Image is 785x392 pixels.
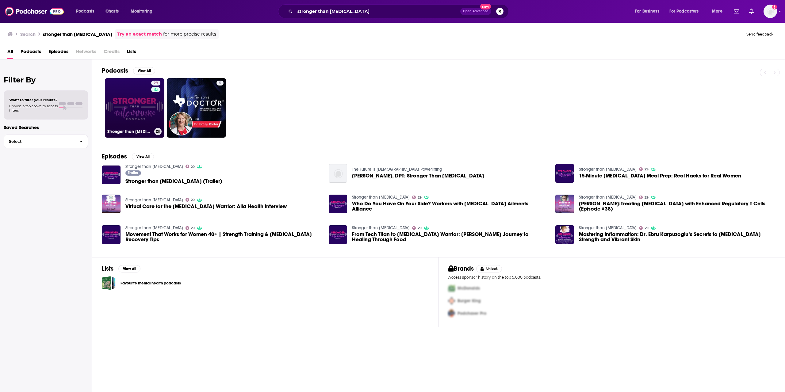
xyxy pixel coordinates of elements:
img: User Profile [764,5,777,18]
span: 15-Minute [MEDICAL_DATA] Meal Prep: Real Hacks for Real Women [579,173,741,178]
span: Credits [104,47,120,59]
span: 29 [418,196,422,199]
button: open menu [72,6,102,16]
a: Stronger than Autoimmune [352,225,410,230]
a: 29 [639,167,649,171]
a: All [7,47,13,59]
span: Virtual Care for the [MEDICAL_DATA] Warrior: Aila Health Interview [125,204,287,209]
button: open menu [126,6,160,16]
a: Show notifications dropdown [731,6,742,17]
a: Charts [101,6,122,16]
button: open menu [708,6,730,16]
span: Movement That Works for Women 40+ | Strength Training & [MEDICAL_DATA] Recovery Tips [125,232,321,242]
button: Select [4,135,88,148]
a: 15-Minute Autoimmune Meal Prep: Real Hacks for Real Women [579,173,741,178]
span: Open Advanced [463,10,488,13]
span: Mastering Inflammation: Dr. Ebru Karpuzoglu’s Secrets to [MEDICAL_DATA] Strength and Vibrant Skin [579,232,775,242]
span: Trailer [128,171,138,175]
a: 29 [151,81,160,86]
a: 29 [412,226,422,230]
a: Favourite mental health podcasts [121,280,181,287]
span: 5 [219,80,221,86]
a: Stronger than Autoimmune [579,225,637,230]
span: For Podcasters [669,7,699,16]
input: Search podcasts, credits, & more... [295,6,460,16]
span: Stronger than [MEDICAL_DATA] (Trailer) [125,179,222,184]
span: 29 [191,166,195,168]
a: From Tech Titan to Autoimmune Warrior: Brian Bentow’s Journey to Healing Through Food [352,232,548,242]
button: open menu [665,6,708,16]
button: Unlock [476,265,502,272]
a: Favourite mental health podcasts [102,276,116,290]
span: 29 [645,168,649,171]
img: Who Do You Have On Your Side? ⁠Workers with Autoimmune Ailments Alliance [329,195,347,213]
span: [PERSON_NAME]:Treating [MEDICAL_DATA] with Enhanced Regulatory T Cells (Episode #38) [579,201,775,211]
a: Dr. David Klatzmann:Treating Autoimmune Disease with Enhanced Regulatory T Cells (Episode #38) [579,201,775,211]
a: Mastering Inflammation: Dr. Ebru Karpuzoglu’s Secrets to Autoimmune Strength and Vibrant Skin [579,232,775,242]
a: The Future Is Female Powerlifting [352,167,442,172]
a: 5 [216,81,224,86]
h3: stronger than [MEDICAL_DATA] [43,31,112,37]
svg: Add a profile image [772,5,777,10]
a: Show notifications dropdown [747,6,756,17]
img: Stronger than Autoimmune (Trailer) [102,166,121,184]
a: Stronger than Autoimmune [125,225,183,230]
span: Podcasts [76,7,94,16]
a: 29 [186,226,195,230]
span: Logged in as mtraynor [764,5,777,18]
button: Open AdvancedNew [460,8,491,15]
span: Networks [76,47,96,59]
button: Send feedback [745,32,775,37]
h2: Lists [102,265,113,272]
a: Episodes [48,47,68,59]
a: 29Stronger than [MEDICAL_DATA] [105,78,164,138]
img: Mastering Inflammation: Dr. Ebru Karpuzoglu’s Secrets to Autoimmune Strength and Vibrant Skin [555,225,574,244]
img: 15-Minute Autoimmune Meal Prep: Real Hacks for Real Women [555,164,574,183]
a: Marcia Darbouze, DPT: Stronger Than Autoimmune Disease [329,164,347,183]
span: Burger King [458,298,481,303]
h2: Filter By [4,75,88,84]
span: McDonalds [458,286,480,291]
a: Stronger than Autoimmune [579,167,637,172]
span: 29 [645,196,649,199]
img: Dr. David Klatzmann:Treating Autoimmune Disease with Enhanced Regulatory T Cells (Episode #38) [555,195,574,213]
span: Want to filter your results? [9,98,58,102]
h2: Brands [448,265,474,272]
span: Who Do You Have On Your Side? ⁠Workers with [MEDICAL_DATA] Ailments Alliance [352,201,548,211]
span: For Business [635,7,659,16]
span: 29 [645,227,649,230]
img: First Pro Logo [446,282,458,295]
h3: Stronger than [MEDICAL_DATA] [107,129,152,134]
img: Second Pro Logo [446,295,458,307]
img: Virtual Care for the Autoimmune Warrior: Aila Health Interview [102,195,121,213]
button: View All [133,67,155,74]
span: New [480,4,491,10]
a: 5 [167,78,226,138]
span: Podchaser Pro [458,311,486,316]
a: Podcasts [21,47,41,59]
a: Try an exact match [117,31,162,38]
p: Saved Searches [4,124,88,130]
a: 29 [186,198,195,202]
span: Monitoring [131,7,152,16]
a: EpisodesView All [102,153,154,160]
button: View All [132,153,154,160]
a: Movement That Works for Women 40+ | Strength Training & Autoimmune Recovery Tips [125,232,321,242]
img: From Tech Titan to Autoimmune Warrior: Brian Bentow’s Journey to Healing Through Food [329,225,347,244]
a: PodcastsView All [102,67,155,74]
span: 29 [191,227,195,230]
a: Lists [127,47,136,59]
img: Movement That Works for Women 40+ | Strength Training & Autoimmune Recovery Tips [102,225,121,244]
img: Podchaser - Follow, Share and Rate Podcasts [5,6,64,17]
